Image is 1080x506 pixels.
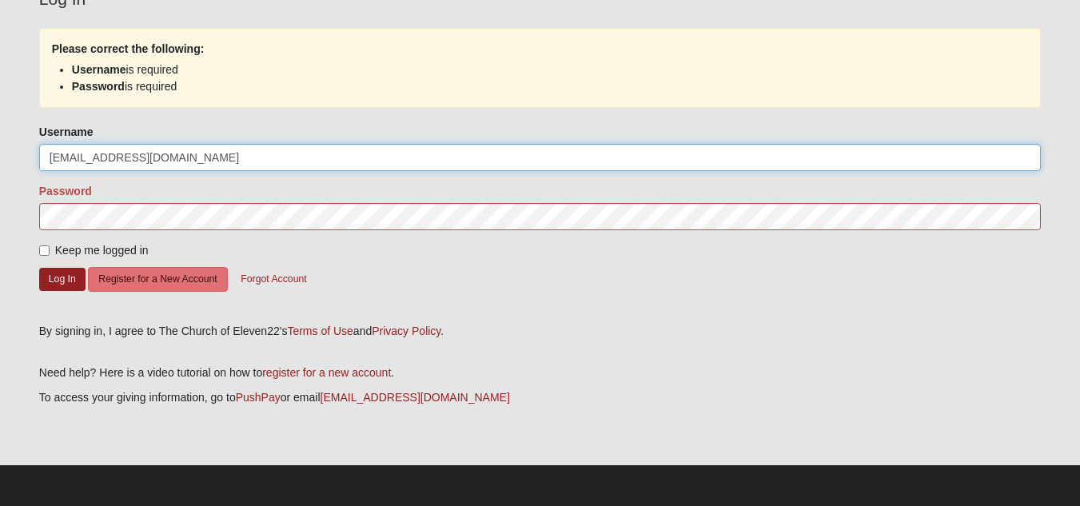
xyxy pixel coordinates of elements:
[55,244,149,257] span: Keep me logged in
[262,366,391,379] a: register for a new account
[72,62,1008,78] li: is required
[287,325,353,337] a: Terms of Use
[230,267,317,292] button: Forgot Account
[372,325,440,337] a: Privacy Policy
[39,28,1041,108] div: Please correct the following:
[236,391,281,404] a: PushPay
[88,267,227,292] button: Register for a New Account
[72,63,126,76] strong: Username
[39,183,92,199] label: Password
[39,268,86,291] button: Log In
[72,80,125,93] strong: Password
[39,323,1041,340] div: By signing in, I agree to The Church of Eleven22's and .
[39,245,50,256] input: Keep me logged in
[321,391,510,404] a: [EMAIL_ADDRESS][DOMAIN_NAME]
[39,389,1041,406] p: To access your giving information, go to or email
[39,124,94,140] label: Username
[72,78,1008,95] li: is required
[39,365,1041,381] p: Need help? Here is a video tutorial on how to .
